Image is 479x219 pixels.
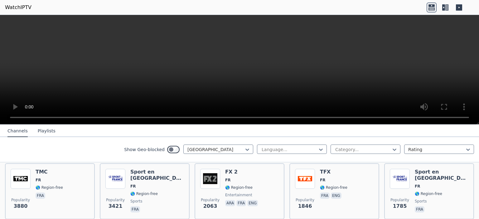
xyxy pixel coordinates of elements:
span: 1846 [298,202,312,210]
span: Popularity [296,198,314,202]
span: 2063 [203,202,217,210]
h6: TMC [36,169,63,175]
p: fra [36,193,45,199]
span: Popularity [201,198,220,202]
span: Popularity [11,198,30,202]
img: TFX [295,169,315,189]
button: Channels [7,125,28,137]
h6: Sport en [GEOGRAPHIC_DATA] [130,169,184,181]
span: 3421 [109,202,123,210]
span: 🌎 Region-free [225,185,253,190]
span: FR [36,178,41,183]
p: fra [130,206,140,212]
img: TMC [11,169,31,189]
span: FR [320,178,325,183]
label: Show Geo-blocked [124,146,165,153]
a: WatchIPTV [5,4,31,11]
span: 3880 [14,202,28,210]
img: Sport en France [390,169,410,189]
span: 🌎 Region-free [415,191,442,196]
h6: TFX [320,169,347,175]
h6: Sport en [GEOGRAPHIC_DATA] [415,169,468,181]
p: eng [247,200,258,206]
p: eng [331,193,341,199]
p: fra [415,206,424,212]
span: sports [130,199,142,204]
span: Popularity [390,198,409,202]
span: FR [225,178,230,183]
img: FX 2 [200,169,220,189]
span: FR [415,184,420,189]
span: 🌎 Region-free [130,191,158,196]
span: sports [415,199,427,204]
span: Popularity [106,198,125,202]
p: fra [320,193,330,199]
span: entertainment [225,193,252,198]
span: 1785 [393,202,407,210]
button: Playlists [38,125,56,137]
span: 🌎 Region-free [36,185,63,190]
span: FR [130,184,136,189]
p: ara [225,200,235,206]
span: 🌎 Region-free [320,185,347,190]
img: Sport en France [105,169,125,189]
h6: FX 2 [225,169,259,175]
p: fra [236,200,246,206]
